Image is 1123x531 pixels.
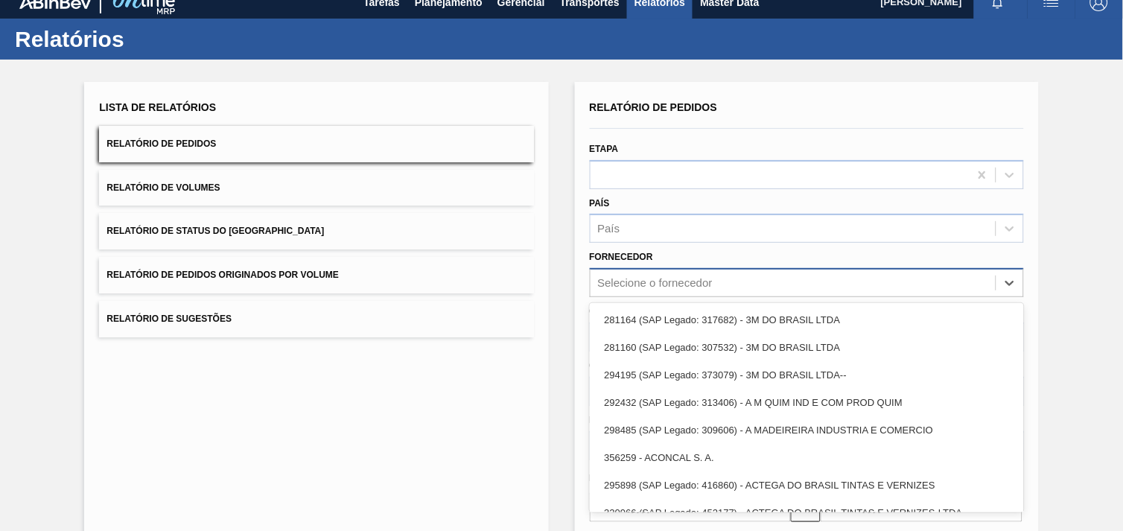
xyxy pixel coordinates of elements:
[99,101,216,113] span: Lista de Relatórios
[590,306,1024,334] div: 281164 (SAP Legado: 317682) - 3M DO BRASIL LTDA
[99,301,533,337] button: Relatório de Sugestões
[106,139,216,149] span: Relatório de Pedidos
[99,257,533,293] button: Relatório de Pedidos Originados por Volume
[15,31,279,48] h1: Relatórios
[590,198,610,209] label: País
[99,213,533,249] button: Relatório de Status do [GEOGRAPHIC_DATA]
[590,101,718,113] span: Relatório de Pedidos
[590,144,619,154] label: Etapa
[590,334,1024,361] div: 281160 (SAP Legado: 307532) - 3M DO BRASIL LTDA
[106,226,324,236] span: Relatório de Status do [GEOGRAPHIC_DATA]
[590,499,1024,527] div: 320966 (SAP Legado: 452177) - ACTEGA DO BRASIL TINTAS E VERNIZES-LTDA.-
[590,444,1024,471] div: 356259 - ACONCAL S. A.
[106,182,220,193] span: Relatório de Volumes
[598,277,713,290] div: Selecione o fornecedor
[590,389,1024,416] div: 292432 (SAP Legado: 313406) - A M QUIM IND E COM PROD QUIM
[99,126,533,162] button: Relatório de Pedidos
[590,361,1024,389] div: 294195 (SAP Legado: 373079) - 3M DO BRASIL LTDA--
[106,270,339,280] span: Relatório de Pedidos Originados por Volume
[106,314,232,324] span: Relatório de Sugestões
[590,416,1024,444] div: 298485 (SAP Legado: 309606) - A MADEIREIRA INDUSTRIA E COMERCIO
[590,252,653,262] label: Fornecedor
[598,223,620,235] div: País
[99,170,533,206] button: Relatório de Volumes
[590,471,1024,499] div: 295898 (SAP Legado: 416860) - ACTEGA DO BRASIL TINTAS E VERNIZES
